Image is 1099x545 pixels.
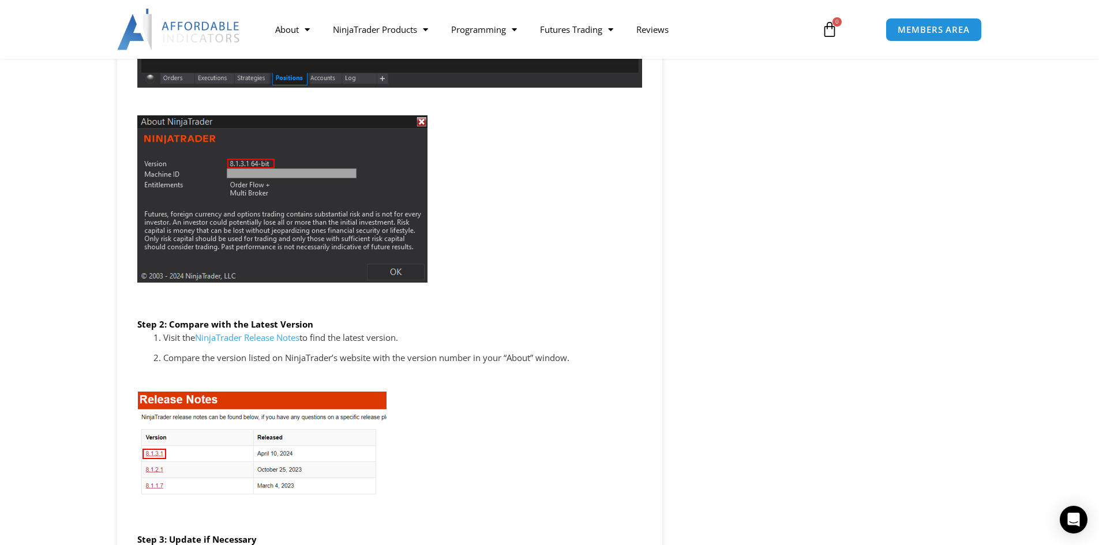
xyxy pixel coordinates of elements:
span: MEMBERS AREA [898,25,970,34]
a: Programming [440,16,528,43]
div: Open Intercom Messenger [1060,506,1087,533]
a: Reviews [625,16,680,43]
img: about ninjatrader screen [137,115,427,283]
img: LogoAI | Affordable Indicators – NinjaTrader [117,9,241,50]
p: Visit the to find the latest version. [163,330,642,346]
a: Futures Trading [528,16,625,43]
img: screenshot of ninjatrader version release notes [137,390,393,498]
a: NinjaTrader Release Notes [195,332,299,343]
a: NinjaTrader Products [321,16,440,43]
h6: Step 2: Compare with the Latest Version [137,319,642,330]
nav: Menu [264,16,808,43]
p: Compare the version listed on NinjaTrader’s website with the version number in your “About” window. [163,350,642,366]
a: 0 [804,13,855,46]
span: 0 [832,17,842,27]
h6: Step 3: Update if Necessary [137,534,642,545]
a: About [264,16,321,43]
a: MEMBERS AREA [886,18,982,42]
